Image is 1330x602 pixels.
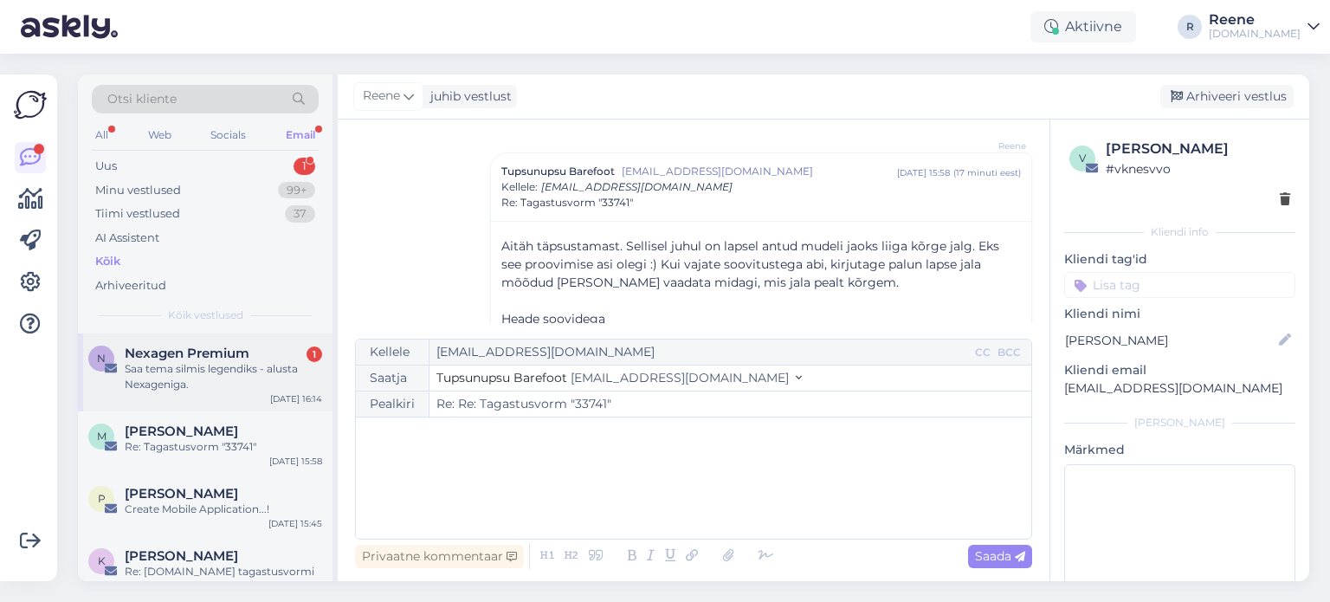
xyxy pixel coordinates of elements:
[436,369,802,387] button: Tupsunupsu Barefoot [EMAIL_ADDRESS][DOMAIN_NAME]
[356,392,429,417] div: Pealkiri
[622,164,897,179] span: [EMAIL_ADDRESS][DOMAIN_NAME]
[97,430,107,443] span: M
[269,455,322,468] div: [DATE] 15:58
[294,158,315,175] div: 1
[1064,272,1295,298] input: Lisa tag
[125,486,238,502] span: Preeti Gupta
[972,345,994,360] div: CC
[1064,224,1295,240] div: Kliendi info
[125,564,322,595] div: Re: [DOMAIN_NAME] tagastusvormi automaatkiri tellimus #33606
[285,205,315,223] div: 37
[145,124,175,146] div: Web
[125,439,322,455] div: Re: Tagastusvorm "33741"
[975,548,1025,564] span: Saada
[125,361,322,392] div: Saa tema silmis legendiks - alusta Nexageniga.
[961,139,1026,152] span: Reene
[953,166,1021,179] div: ( 17 minuti eest )
[501,311,605,327] span: Heade soovidega
[1209,13,1301,27] div: Reene
[98,492,106,505] span: P
[1064,379,1295,398] p: [EMAIL_ADDRESS][DOMAIN_NAME]
[125,548,238,564] span: Kadri Heinväli
[571,370,789,385] span: [EMAIL_ADDRESS][DOMAIN_NAME]
[95,230,159,247] div: AI Assistent
[268,517,322,530] div: [DATE] 15:45
[501,238,999,290] span: Aitäh täpsustamast. Sellisel juhul on lapsel antud mudeli jaoks liiga kõrge jalg. Eks see proovim...
[1160,85,1294,108] div: Arhiveeri vestlus
[1064,415,1295,430] div: [PERSON_NAME]
[1065,331,1275,350] input: Lisa nimi
[95,205,180,223] div: Tiimi vestlused
[501,195,633,210] span: Re: Tagastusvorm "33741"
[95,277,166,295] div: Arhiveeritud
[436,370,567,385] span: Tupsunupsu Barefoot
[1209,13,1320,41] a: Reene[DOMAIN_NAME]
[1106,159,1290,178] div: # vknesvvo
[307,346,322,362] div: 1
[168,307,243,323] span: Kõik vestlused
[95,182,181,199] div: Minu vestlused
[363,87,400,106] span: Reene
[541,180,733,193] span: [EMAIL_ADDRESS][DOMAIN_NAME]
[501,180,538,193] span: Kellele :
[1079,152,1086,165] span: v
[1064,441,1295,459] p: Märkmed
[270,392,322,405] div: [DATE] 16:14
[1064,250,1295,269] p: Kliendi tag'id
[95,158,117,175] div: Uus
[1030,11,1136,42] div: Aktiivne
[207,124,249,146] div: Socials
[1064,361,1295,379] p: Kliendi email
[95,253,120,270] div: Kõik
[897,166,950,179] div: [DATE] 15:58
[429,340,972,365] input: Recepient...
[97,352,106,365] span: N
[429,392,1031,417] input: Write subject here...
[125,424,238,439] span: Maria Sipelgas
[125,502,322,517] div: Create Mobile Application...!
[994,345,1024,360] div: BCC
[1178,15,1202,39] div: R
[356,340,429,365] div: Kellele
[1106,139,1290,159] div: [PERSON_NAME]
[125,346,249,361] span: Nexagen Premium
[1209,27,1301,41] div: [DOMAIN_NAME]
[423,87,512,106] div: juhib vestlust
[282,124,319,146] div: Email
[501,164,615,179] span: Tupsunupsu Barefoot
[92,124,112,146] div: All
[14,88,47,121] img: Askly Logo
[356,366,429,391] div: Saatja
[278,182,315,199] div: 99+
[355,545,524,568] div: Privaatne kommentaar
[1064,305,1295,323] p: Kliendi nimi
[107,90,177,108] span: Otsi kliente
[98,554,106,567] span: K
